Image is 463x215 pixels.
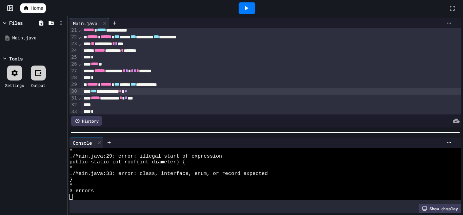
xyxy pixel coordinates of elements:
span: ./Main.java:33: error: class, interface, enum, or record expected [69,171,268,177]
span: } [69,177,73,182]
span: Fold line [78,95,81,101]
span: Fold line [78,34,81,39]
span: ./Main.java:29: error: illegal start of expression [69,154,222,159]
div: 24 [69,47,78,54]
div: Main.java [69,18,109,28]
div: Files [9,19,23,26]
div: 29 [69,81,78,88]
div: Show display [419,204,461,213]
a: Home [20,3,46,13]
div: History [71,116,102,126]
div: Tools [9,55,23,62]
span: Fold line [78,61,81,67]
div: 31 [69,95,78,102]
div: 27 [69,68,78,74]
span: ^ [69,148,73,154]
div: Console [69,138,104,148]
span: 3 errors [69,188,94,194]
div: 26 [69,61,78,68]
div: 23 [69,40,78,47]
div: Settings [5,82,24,88]
div: 30 [69,88,78,95]
span: public static int roof(int diameter) { [69,159,185,165]
div: Main.java [12,35,65,41]
div: 32 [69,102,78,108]
span: Home [31,5,43,12]
span: ^ [69,182,73,188]
span: Fold line [78,27,81,33]
span: ^ [69,165,73,171]
div: 28 [69,74,78,81]
div: Console [69,139,95,146]
div: 25 [69,54,78,61]
span: Fold line [78,41,81,46]
div: 33 [69,108,78,115]
div: 21 [69,27,78,34]
div: 22 [69,34,78,40]
div: Output [31,82,45,88]
div: Main.java [69,20,101,27]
